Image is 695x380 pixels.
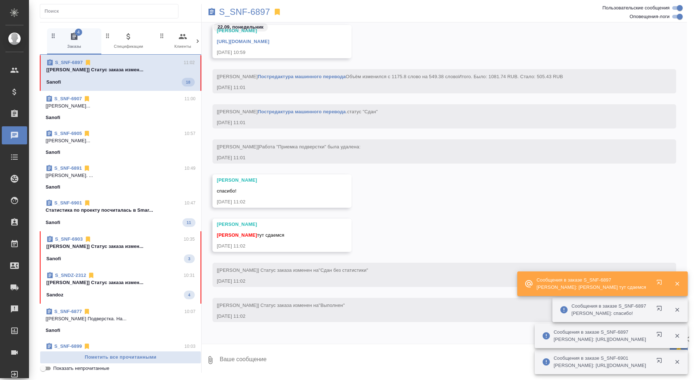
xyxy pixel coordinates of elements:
span: [[PERSON_NAME]] [217,144,361,149]
span: Показать непрочитанные [53,365,109,372]
button: Открыть в новой вкладке [652,275,669,292]
div: [DATE] 11:02 [217,198,326,206]
p: Sandoz [46,291,63,299]
div: S_SNF-690310:35[[PERSON_NAME]] Статус заказа измен...Sanofi3 [40,231,201,267]
p: [[PERSON_NAME] Подверстка. На... [46,315,195,322]
svg: Зажми и перетащи, чтобы поменять порядок вкладок [159,32,165,39]
div: S_SNF-689910:03Cтатистика по проекту посчиталась в Smar...Sanofi [40,338,201,373]
span: статус "Сдан" [347,109,378,114]
div: [DATE] 11:01 [217,119,651,126]
p: 11:02 [184,59,195,66]
svg: Зажми и перетащи, чтобы поменять порядок вкладок [104,32,111,39]
p: [[PERSON_NAME]... [46,102,195,110]
span: [[PERSON_NAME]] Статус заказа изменен на [217,267,368,273]
p: Сообщения в заказе S_SNF-6897 [536,276,646,284]
span: тут сдаемся [217,232,284,238]
svg: Отписаться [84,236,92,243]
a: [URL][DOMAIN_NAME] [217,39,269,44]
div: [PERSON_NAME] [217,221,326,228]
svg: Зажми и перетащи, чтобы поменять порядок вкладок [50,32,57,39]
div: [DATE] 11:02 [217,242,326,250]
button: Закрыть [670,307,685,313]
p: Сообщения в заказе S_SNF-6897 [572,303,646,310]
span: Итого. Было: 1081.74 RUB. Стало: 505.43 RUB [458,74,563,79]
button: Пометить все прочитанными [40,351,201,364]
p: 10:57 [184,130,195,137]
svg: Отписаться [84,199,91,207]
p: [[PERSON_NAME]] Статус заказа измен... [46,243,195,250]
p: [PERSON_NAME]: спасибо! [572,310,646,317]
span: 11 [182,219,195,226]
a: S_SNF-6907 [54,96,82,101]
a: S_SNF-6897 [219,8,270,16]
div: [DATE] 11:02 [217,278,651,285]
span: [[PERSON_NAME]] Статус заказа изменен на [217,303,345,308]
svg: Отписаться [84,59,92,66]
div: [DATE] 10:59 [217,49,326,56]
span: спасибо! [217,188,236,194]
div: S_SNF-690711:00[[PERSON_NAME]...Sanofi [40,91,201,126]
p: [[PERSON_NAME]] Статус заказа измен... [46,66,195,73]
a: S_SNF-6891 [54,165,82,171]
a: S_SNF-6901 [54,200,82,206]
p: Sanofi [46,79,61,86]
p: [[PERSON_NAME]] Статус заказа измен... [46,279,195,286]
div: [DATE] 11:01 [217,84,651,91]
input: Поиск [45,6,178,16]
p: Sanofi [46,327,60,334]
div: S_SNF-690110:47Cтатистика по проекту посчиталась в Smar...Sanofi11 [40,195,201,231]
p: Сообщения в заказе S_SNF-6897 [554,329,646,336]
a: S_SNF-6903 [55,236,83,242]
p: Sanofi [46,219,60,226]
a: Постредактура машинного перевода [258,74,346,79]
svg: Отписаться [88,272,95,279]
p: Sanofi [46,114,60,121]
a: S_SNF-6905 [54,131,82,136]
p: Sanofi [46,183,60,191]
a: S_SNF-6899 [54,343,82,349]
p: Sanofi [46,255,61,262]
p: Сообщения в заказе S_SNF-6901 [554,355,646,362]
button: Открыть в новой вкладке [652,327,669,345]
span: Работа "Приемка подверстки" была удалена: [259,144,361,149]
button: Открыть в новой вкладке [652,353,669,371]
div: [DATE] 11:01 [217,154,651,161]
p: 10:03 [184,343,195,350]
p: 11:00 [184,95,195,102]
span: Заказы [50,32,98,50]
p: 10:35 [184,236,195,243]
a: Постредактура машинного перевода [258,109,346,114]
p: [PERSON_NAME]: [URL][DOMAIN_NAME] [554,336,646,343]
svg: Отписаться [83,165,90,172]
span: [[PERSON_NAME] Объём изменился с 1175.8 слово на 549.38 слово [217,74,563,79]
p: 10:31 [184,272,195,279]
span: 4 [75,29,82,36]
p: [[PERSON_NAME]. ... [46,172,195,179]
p: Cтатистика по проекту посчиталась в Smar... [46,207,195,214]
p: [PERSON_NAME]: [PERSON_NAME] тут сдаемся [536,284,646,291]
a: S_SNF-6877 [54,309,82,314]
p: 10:47 [184,199,195,207]
p: 10:07 [184,308,195,315]
span: Клиенты [159,32,207,50]
span: Оповещения-логи [629,13,670,20]
p: [[PERSON_NAME]... [46,137,195,144]
p: 22.09, понедельник [218,24,264,31]
div: S_SNDZ-231210:31[[PERSON_NAME]] Статус заказа измен...Sandoz4 [40,267,201,304]
span: 3 [184,255,195,262]
p: Sanofi [46,149,60,156]
div: S_SNF-687710:07[[PERSON_NAME] Подверстка. На...Sanofi [40,304,201,338]
p: 10:49 [184,165,195,172]
a: S_SNDZ-2312 [55,273,86,278]
span: "Выполнен" [319,303,345,308]
span: 4 [184,291,195,299]
p: Cтатистика по проекту посчиталась в Smar... [46,350,195,357]
button: Закрыть [670,359,685,365]
a: S_SNF-6897 [55,60,83,65]
button: Закрыть [670,333,685,339]
span: [[PERSON_NAME] . [217,109,378,114]
div: [PERSON_NAME] [217,177,326,184]
span: Пометить все прочитанными [44,353,197,362]
div: [DATE] 11:02 [217,313,651,320]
